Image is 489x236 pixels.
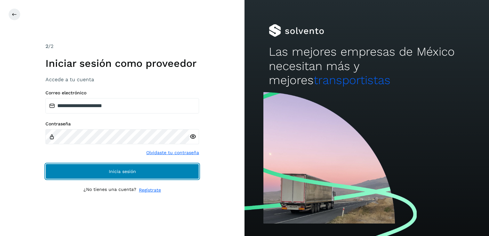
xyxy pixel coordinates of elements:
a: Olvidaste tu contraseña [146,149,199,156]
h2: Las mejores empresas de México necesitan más y mejores [269,45,464,87]
div: /2 [45,43,199,50]
label: Correo electrónico [45,90,199,96]
p: ¿No tienes una cuenta? [84,187,136,193]
span: Inicia sesión [109,169,136,174]
a: Regístrate [139,187,161,193]
label: Contraseña [45,121,199,127]
h3: Accede a tu cuenta [45,76,199,83]
span: transportistas [314,73,390,87]
h1: Iniciar sesión como proveedor [45,57,199,69]
button: Inicia sesión [45,164,199,179]
span: 2 [45,43,48,49]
